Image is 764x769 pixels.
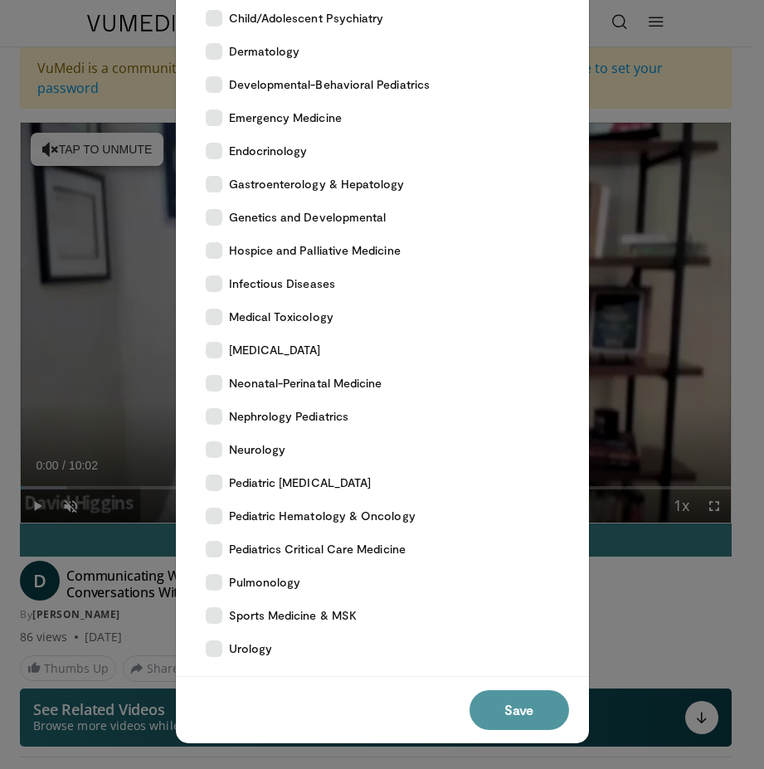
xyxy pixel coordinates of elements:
[229,43,300,60] span: Dermatology
[229,209,387,226] span: Genetics and Developmental
[229,640,273,657] span: Urology
[229,574,301,591] span: Pulmonology
[229,76,430,93] span: Developmental-Behavioral Pediatrics
[229,143,308,159] span: Endocrinology
[229,441,286,458] span: Neurology
[229,408,348,425] span: Nephrology Pediatrics
[229,541,406,557] span: Pediatrics Critical Care Medicine
[229,508,416,524] span: Pediatric Hematology & Oncology
[229,242,401,259] span: Hospice and Palliative Medicine
[470,690,569,730] button: Save
[229,309,333,325] span: Medical Toxicology
[229,176,405,192] span: Gastroenterology & Hepatology
[229,275,335,292] span: Infectious Diseases
[229,110,342,126] span: Emergency Medicine
[229,342,321,358] span: [MEDICAL_DATA]
[229,10,384,27] span: Child/Adolescent Psychiatry
[229,375,382,392] span: Neonatal-Perinatal Medicine
[229,475,372,491] span: Pediatric [MEDICAL_DATA]
[229,607,357,624] span: Sports Medicine & MSK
